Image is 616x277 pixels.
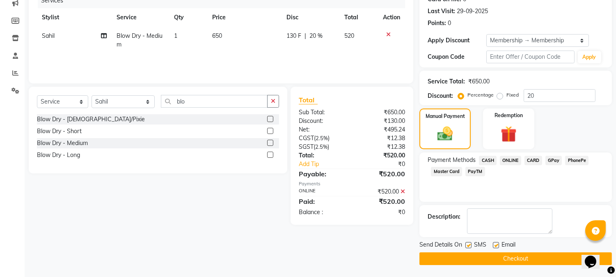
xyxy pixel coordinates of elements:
span: 20 % [309,32,323,40]
div: 29-09-2025 [457,7,488,16]
div: ( ) [293,143,352,151]
span: Sahil [42,32,55,39]
a: Add Tip [293,160,362,169]
div: Payments [299,180,405,187]
div: Apply Discount [428,36,486,45]
div: ₹650.00 [468,77,490,86]
button: Checkout [419,252,612,265]
div: ₹12.38 [352,134,412,143]
div: ₹520.00 [352,187,412,196]
th: Total [339,8,378,27]
th: Disc [282,8,339,27]
iframe: chat widget [582,244,608,269]
span: SGST [299,143,314,150]
label: Percentage [467,91,494,99]
span: 650 [212,32,222,39]
div: Blow Dry - Short [37,127,82,136]
th: Service [112,8,169,27]
div: Description: [428,212,460,221]
div: ONLINE [293,187,352,196]
div: Discount: [293,117,352,125]
span: PayTM [465,167,485,176]
span: CASH [479,156,497,165]
th: Price [207,8,282,27]
label: Fixed [506,91,519,99]
th: Qty [169,8,207,27]
div: Coupon Code [428,53,486,61]
span: 520 [344,32,354,39]
div: Balance : [293,208,352,217]
div: ₹0 [352,208,412,217]
label: Manual Payment [426,113,465,120]
div: Total: [293,151,352,160]
th: Action [378,8,405,27]
span: 2.5% [315,143,327,150]
span: ONLINE [500,156,521,165]
span: SMS [474,240,486,251]
th: Stylist [37,8,112,27]
div: Payable: [293,169,352,179]
span: Payment Methods [428,156,476,164]
div: 0 [448,19,451,28]
div: ₹650.00 [352,108,412,117]
div: Discount: [428,92,453,100]
span: 130 F [286,32,301,40]
span: GPay [545,156,562,165]
button: Apply [578,51,601,63]
span: PhonePe [565,156,589,165]
div: Sub Total: [293,108,352,117]
div: Blow Dry - Medium [37,139,88,148]
div: ₹520.00 [352,169,412,179]
span: | [305,32,306,40]
span: 1 [174,32,177,39]
div: ( ) [293,134,352,143]
span: Send Details On [419,240,462,251]
div: Last Visit: [428,7,455,16]
div: Net: [293,125,352,134]
div: ₹130.00 [352,117,412,125]
div: Paid: [293,196,352,206]
input: Enter Offer / Coupon Code [486,51,574,63]
span: Blow Dry - Medium [117,32,163,48]
span: 2.5% [316,135,328,141]
div: Blow Dry - [DEMOGRAPHIC_DATA]/Pixie [37,115,145,124]
span: Email [502,240,515,251]
span: Total [299,96,318,104]
div: ₹0 [362,160,412,169]
span: CARD [524,156,542,165]
span: CGST [299,134,314,142]
label: Redemption [495,112,523,119]
div: ₹495.24 [352,125,412,134]
img: _cash.svg [433,125,457,143]
div: Points: [428,19,446,28]
div: ₹520.00 [352,196,412,206]
span: Master Card [431,167,462,176]
div: Service Total: [428,77,465,86]
div: ₹12.38 [352,143,412,151]
div: Blow Dry - Long [37,151,80,159]
input: Search or Scan [161,95,268,108]
div: ₹520.00 [352,151,412,160]
img: _gift.svg [496,124,522,144]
